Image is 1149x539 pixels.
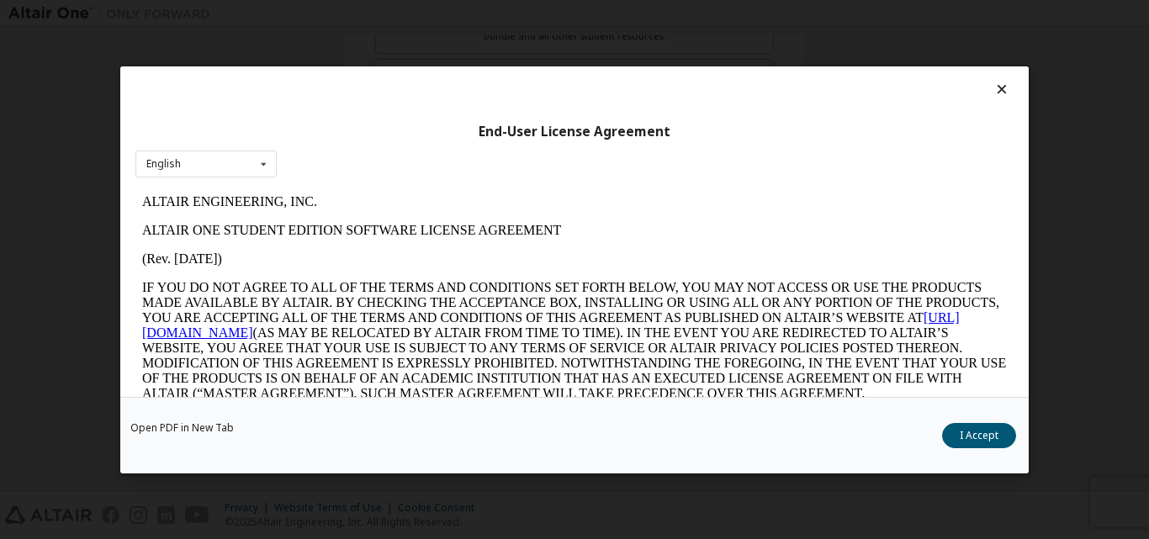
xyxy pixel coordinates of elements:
a: Open PDF in New Tab [130,422,234,432]
p: ALTAIR ENGINEERING, INC. [7,7,871,22]
p: (Rev. [DATE]) [7,64,871,79]
div: English [146,159,181,169]
p: This Altair One Student Edition Software License Agreement (“Agreement”) is between Altair Engine... [7,227,871,288]
button: I Accept [942,422,1016,447]
a: [URL][DOMAIN_NAME] [7,123,824,152]
div: End-User License Agreement [135,123,1014,140]
p: IF YOU DO NOT AGREE TO ALL OF THE TERMS AND CONDITIONS SET FORTH BELOW, YOU MAY NOT ACCESS OR USE... [7,92,871,214]
p: ALTAIR ONE STUDENT EDITION SOFTWARE LICENSE AGREEMENT [7,35,871,50]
